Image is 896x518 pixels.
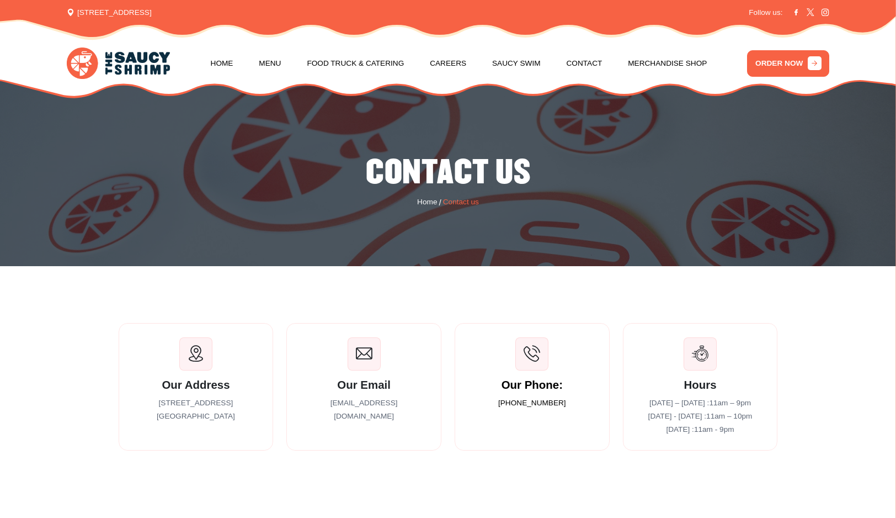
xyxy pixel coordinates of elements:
span: [STREET_ADDRESS] [67,7,152,18]
img: logo [67,47,170,79]
a: Contact [566,43,602,84]
a: Merchandise Shop [628,43,707,84]
span: [DATE] – [DATE] : [649,399,751,407]
a: Saucy Swim [492,43,541,84]
a: [PHONE_NUMBER] [498,397,566,410]
a: Home [417,197,437,208]
span: 11am – 10pm [706,412,752,420]
h3: Hours [637,378,762,392]
a: ORDER NOW [747,50,829,77]
span: 11am - 9pm [694,425,734,434]
a: Our Phone: [502,378,563,392]
span: [DATE] : [666,425,734,434]
a: Menu [259,43,281,84]
h3: Our Address [133,378,258,392]
span: Follow us: [749,7,782,18]
a: Careers [430,43,466,84]
span: / [439,196,441,209]
h6: Our Email [301,378,426,392]
span: 11am – 9pm [709,399,751,407]
p: [STREET_ADDRESS] [GEOGRAPHIC_DATA] [133,397,258,423]
p: [EMAIL_ADDRESS][DOMAIN_NAME] [301,397,426,423]
span: Contact us [443,197,479,208]
a: Food Truck & Catering [307,43,404,84]
h2: Contact us [8,154,888,193]
span: [DATE] - [DATE] : [648,412,753,420]
a: Home [211,43,233,84]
